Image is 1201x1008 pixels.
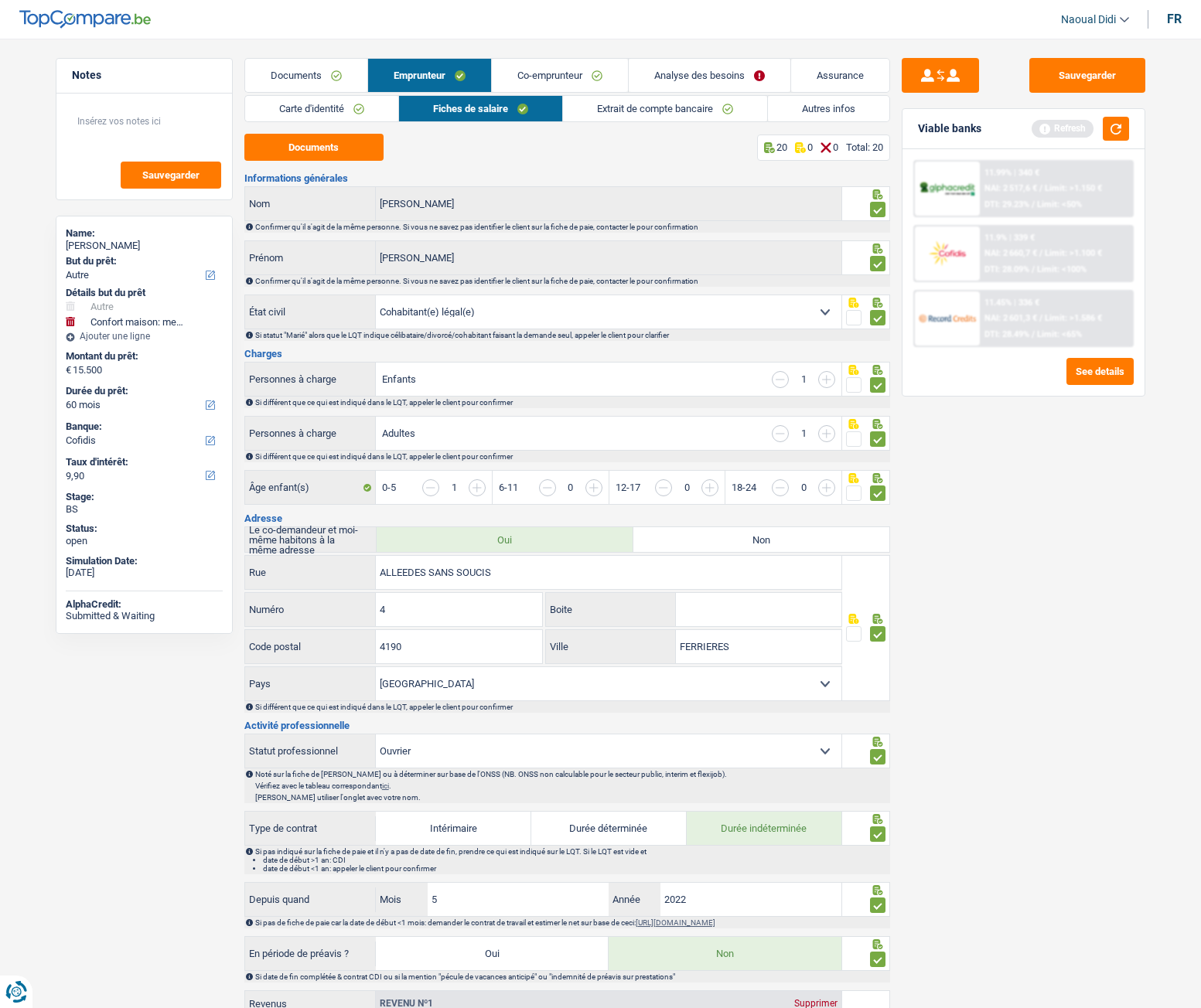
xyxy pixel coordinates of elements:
[1032,120,1094,137] div: Refresh
[546,593,676,626] label: Boite
[255,847,889,873] div: Si pas indiqué sur la fiche de paie et il n'y a pas de date de fin, prendre ce qui est indiqué su...
[919,180,976,198] img: AlphaCredit
[255,223,889,231] div: Confirmer qu'il s'agit de la même personne. Si vous ne savez pas identifier le client sur la fich...
[19,10,151,29] img: TopCompare Logo
[1039,313,1042,323] span: /
[244,720,890,730] h3: Activité professionnelle
[1045,183,1102,193] span: Limit: >1.150 €
[984,298,1039,308] div: 11.45% | 336 €
[382,428,415,438] label: Adultes
[255,277,889,285] div: Confirmer qu'il s'agit de la même personne. Si vous ne savez pas identifier le client sur la fich...
[609,937,841,970] label: Non
[984,329,1029,339] span: DTI: 28.49%
[1039,183,1042,193] span: /
[255,793,889,802] p: [PERSON_NAME] utiliser l'onglet avec votre nom.
[768,96,889,121] a: Autres infos
[382,482,396,492] label: 0-5
[633,527,889,552] label: Non
[245,556,377,589] label: Rue
[245,816,377,841] label: Type de contrat
[1032,199,1035,209] span: /
[66,287,223,299] div: Détails but du prêt
[1037,329,1082,339] span: Limit: <65%
[255,972,889,981] div: Si date de fin complétée & contrat CDI ou si la mention "pécule de vacances anticipé" ou "indemni...
[376,999,437,1008] div: Revenu nº1
[531,812,687,845] label: Durée déterminée
[66,567,223,579] div: [DATE]
[984,183,1037,193] span: NAI: 2 517,6 €
[1167,12,1182,26] div: fr
[121,162,221,189] button: Sauvegarder
[1029,58,1145,93] button: Sauvegarder
[245,471,377,504] label: Âge enfant(s)
[263,856,889,864] li: date de début >1 an: CDI
[245,295,377,329] label: État civil
[66,503,223,516] div: BS
[66,535,223,547] div: open
[629,59,790,92] a: Analyse des besoins
[245,942,377,966] label: En période de préavis ?
[376,937,609,970] label: Oui
[376,883,427,916] label: Mois
[918,122,981,135] div: Viable banks
[846,141,883,153] div: Total: 20
[245,187,377,220] label: Nom
[368,59,491,92] a: Emprunteur
[382,782,389,790] a: ici
[244,134,384,161] button: Documents
[255,331,889,339] div: Si statut "Marié" alors que le LQT indique célibataire/divorcé/cohabitant faisant la demande seul...
[546,630,676,663] label: Ville
[797,428,810,438] div: 1
[244,173,890,183] h3: Informations générales
[255,918,889,927] div: Si pas de fiche de paie car la date de début <1 mois: demander le contrat de travail et estimer l...
[245,96,398,121] a: Carte d'identité
[255,452,889,461] div: Si différent que ce qui est indiqué dans le LQT, appeler le client pour confirmer
[376,812,531,845] label: Intérimaire
[245,363,377,396] label: Personnes à charge
[245,417,377,450] label: Personnes à charge
[776,141,787,153] p: 20
[984,233,1035,243] div: 11.9% | 339 €
[245,734,377,768] label: Statut professionnel
[428,883,609,916] input: MM
[1061,13,1116,26] span: Naoual Didi
[142,170,200,180] span: Sauvegarder
[382,374,416,384] label: Enfants
[66,227,223,240] div: Name:
[1037,264,1087,274] span: Limit: <100%
[245,241,377,274] label: Prénom
[1066,358,1134,385] button: See details
[791,59,889,92] a: Assurance
[687,812,842,845] label: Durée indéterminée
[255,782,889,790] p: Vérifiez avec le tableau correspondant .
[609,883,660,916] label: Année
[66,523,223,535] div: Status:
[66,255,220,267] label: But du prêt:
[492,59,628,92] a: Co-emprunteur
[919,239,976,267] img: Cofidis
[255,398,889,407] div: Si différent que ce qui est indiqué dans le LQT, appeler le client pour confirmer
[245,630,376,663] label: Code postal
[72,69,217,82] h5: Notes
[255,770,889,778] p: Noté sur la fiche de [PERSON_NAME] ou à déterminer sur base de l'ONSS (NB. ONSS non calculable po...
[1032,264,1035,274] span: /
[984,199,1029,209] span: DTI: 29.23%
[1032,329,1035,339] span: /
[984,248,1037,258] span: NAI: 2 660,7 €
[66,364,71,376] span: €
[807,141,813,153] p: 0
[1037,199,1082,209] span: Limit: <50%
[66,598,223,611] div: AlphaCredit:
[66,555,223,567] div: Simulation Date:
[245,593,376,626] label: Numéro
[245,59,367,92] a: Documents
[66,350,220,363] label: Montant du prêt:
[245,527,377,552] label: Le co-demandeur et moi-même habitons à la même adresse
[244,513,890,523] h3: Adresse
[66,456,220,468] label: Taux d'intérêt:
[377,527,633,552] label: Oui
[1045,313,1102,323] span: Limit: >1.586 €
[563,96,767,121] a: Extrait de compte bancaire
[245,887,377,912] label: Depuis quand
[790,999,841,1008] div: Supprimer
